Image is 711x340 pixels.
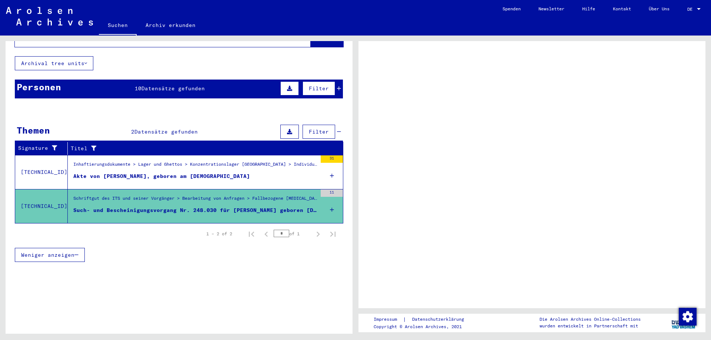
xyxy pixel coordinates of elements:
div: Signature [18,142,69,154]
span: Filter [309,128,329,135]
div: Personen [17,80,61,94]
button: Previous page [259,226,274,241]
div: | [374,316,473,323]
img: yv_logo.png [670,313,698,332]
span: Datensätze gefunden [141,85,205,92]
p: Die Arolsen Archives Online-Collections [540,316,641,323]
button: Next page [311,226,326,241]
button: Last page [326,226,340,241]
div: Titel [71,145,328,152]
span: Weniger anzeigen [21,252,74,258]
button: First page [244,226,259,241]
div: Such- und Bescheinigungsvorgang Nr. 248.030 für [PERSON_NAME] geboren [DEMOGRAPHIC_DATA] [73,206,317,214]
p: wurden entwickelt in Partnerschaft mit [540,323,641,329]
a: Impressum [374,316,403,323]
span: DE [687,7,695,12]
button: Archival tree units [15,56,93,70]
a: Datenschutzerklärung [406,316,473,323]
div: Titel [71,142,336,154]
span: 10 [135,85,141,92]
p: Copyright © Arolsen Archives, 2021 [374,323,473,330]
img: Zustimmung ändern [679,308,697,326]
a: Archiv erkunden [137,16,204,34]
div: Inhaftierungsdokumente > Lager und Ghettos > Konzentrationslager [GEOGRAPHIC_DATA] > Individuelle... [73,161,317,171]
button: Weniger anzeigen [15,248,85,262]
span: Filter [309,85,329,92]
div: Akte von [PERSON_NAME], geboren am [DEMOGRAPHIC_DATA] [73,172,250,180]
a: Suchen [99,16,137,36]
button: Filter [303,125,335,139]
img: Arolsen_neg.svg [6,7,93,26]
div: Signature [18,144,62,152]
div: Schriftgut des ITS und seiner Vorgänger > Bearbeitung von Anfragen > Fallbezogene [MEDICAL_DATA] ... [73,195,317,205]
button: Filter [303,81,335,95]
